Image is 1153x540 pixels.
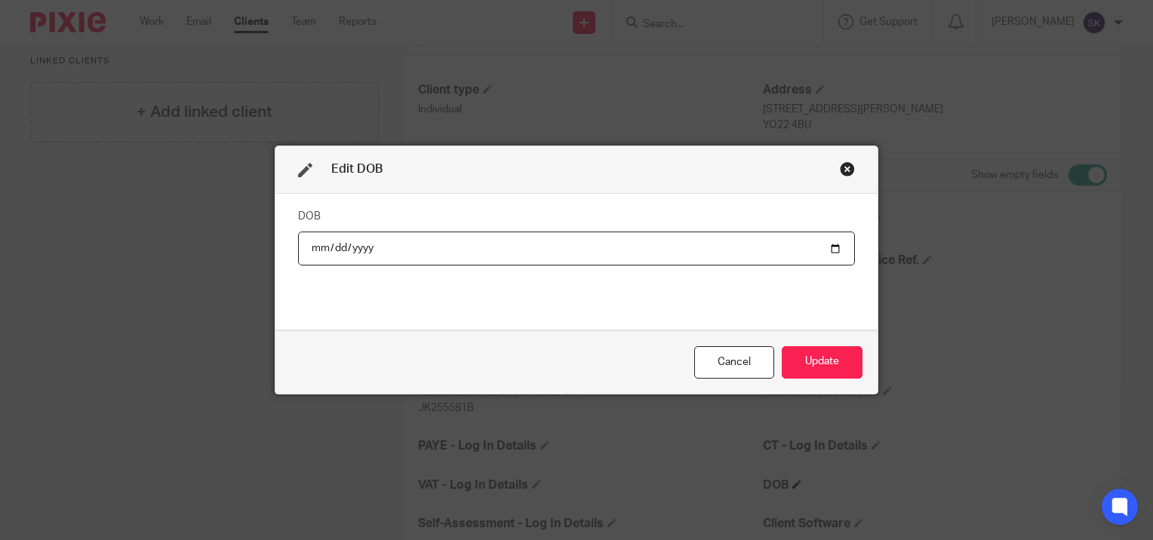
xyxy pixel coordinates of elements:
[298,232,855,265] input: YYYY-MM-DD
[840,161,855,176] div: Close this dialog window
[782,346,862,379] button: Update
[298,209,321,224] label: DOB
[331,163,383,175] span: Edit DOB
[694,346,774,379] div: Close this dialog window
